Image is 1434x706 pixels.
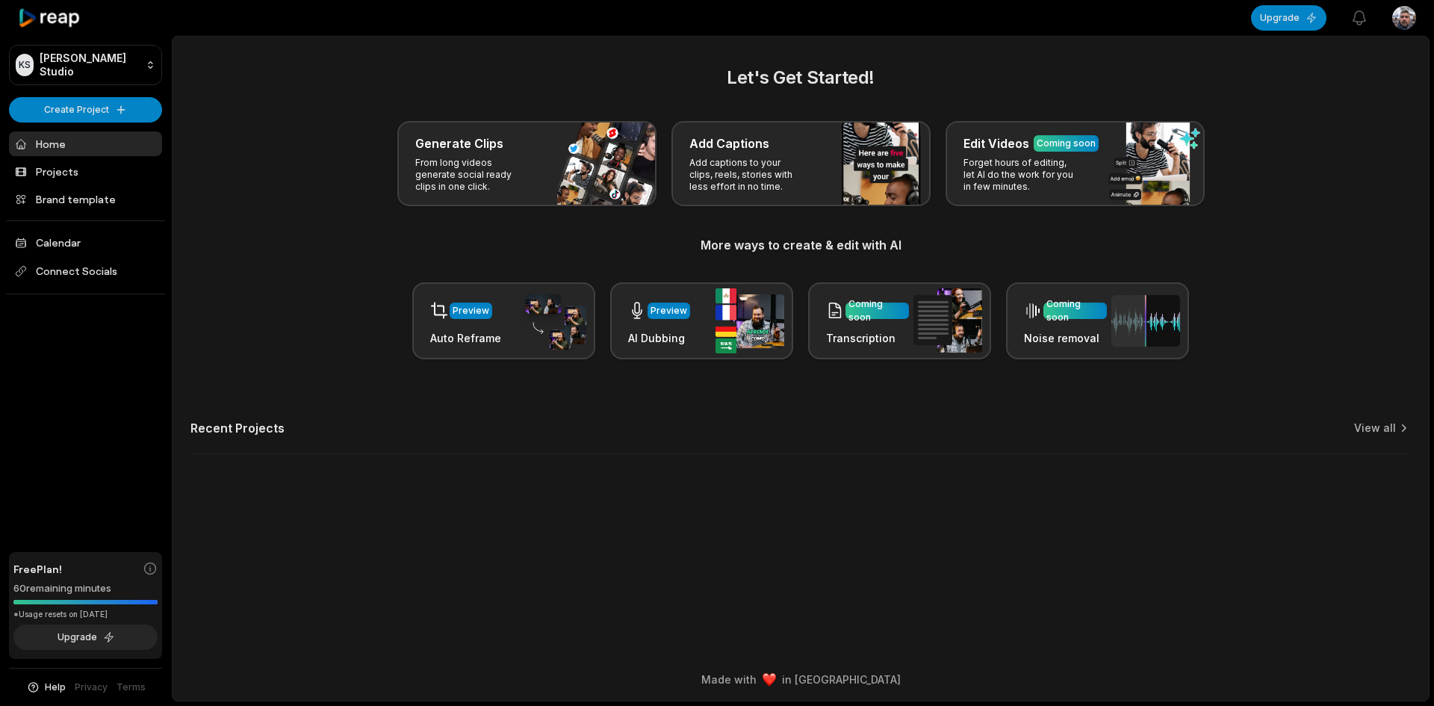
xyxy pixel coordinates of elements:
button: Create Project [9,97,162,123]
span: Help [45,681,66,694]
div: Preview [453,304,489,318]
h3: Transcription [826,330,909,346]
div: *Usage resets on [DATE] [13,609,158,620]
a: Brand template [9,187,162,211]
span: Connect Socials [9,258,162,285]
a: Home [9,131,162,156]
img: ai_dubbing.png [716,288,784,353]
p: From long videos generate social ready clips in one click. [415,157,531,193]
p: Forget hours of editing, let AI do the work for you in few minutes. [963,157,1079,193]
div: KS [16,54,34,76]
h3: AI Dubbing [628,330,690,346]
a: Privacy [75,681,108,694]
div: Preview [651,304,687,318]
p: Add captions to your clips, reels, stories with less effort in no time. [689,157,805,193]
div: Coming soon [1046,297,1104,324]
a: Projects [9,159,162,184]
h2: Recent Projects [190,421,285,436]
img: noise_removal.png [1111,295,1180,347]
button: Upgrade [13,625,158,650]
div: Made with in [GEOGRAPHIC_DATA] [186,672,1415,687]
h2: Let's Get Started! [190,64,1411,91]
div: 60 remaining minutes [13,581,158,596]
h3: Generate Clips [415,134,503,152]
img: heart emoji [763,673,776,687]
h3: More ways to create & edit with AI [190,236,1411,254]
div: Coming soon [848,297,906,324]
button: Upgrade [1251,5,1326,31]
a: View all [1354,421,1396,436]
button: Help [26,681,66,694]
img: auto_reframe.png [518,292,586,350]
h3: Auto Reframe [430,330,501,346]
a: Calendar [9,230,162,255]
h3: Add Captions [689,134,769,152]
img: transcription.png [913,288,982,353]
p: [PERSON_NAME] Studio [40,52,140,78]
h3: Noise removal [1024,330,1107,346]
a: Terms [117,681,146,694]
h3: Edit Videos [963,134,1029,152]
span: Free Plan! [13,561,62,577]
div: Coming soon [1037,137,1096,150]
